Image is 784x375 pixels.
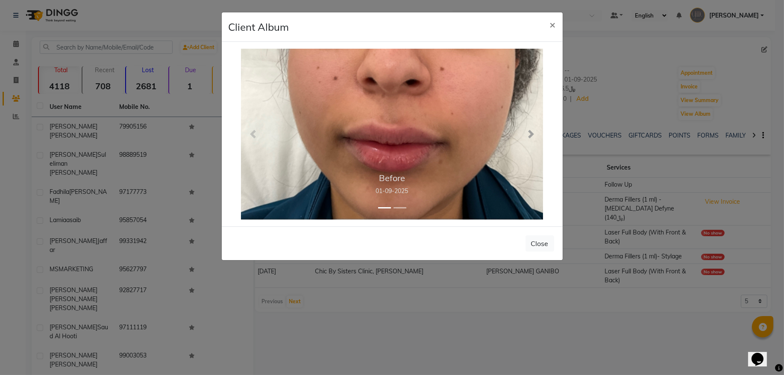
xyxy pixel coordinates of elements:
p: 01-09-2025 [277,187,506,196]
h5: Before [277,173,506,183]
button: Close [526,235,554,252]
button: Close [543,12,563,36]
span: × [550,18,556,31]
iframe: chat widget [748,341,775,366]
h4: Client Album [229,19,289,35]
